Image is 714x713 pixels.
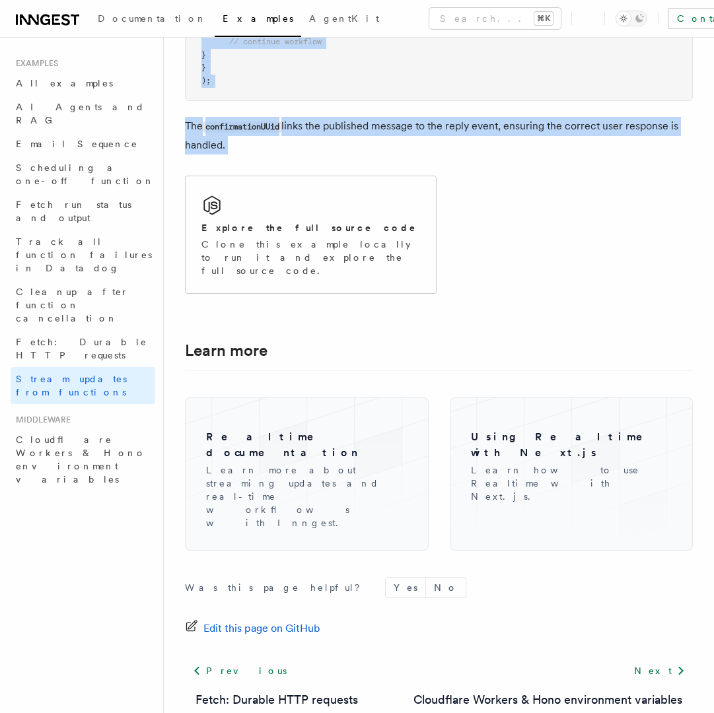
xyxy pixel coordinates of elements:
[11,156,155,193] a: Scheduling a one-off function
[11,230,155,280] a: Track all function failures in Datadog
[386,578,425,597] button: Yes
[16,78,113,88] span: All examples
[426,578,466,597] button: No
[206,463,408,529] p: Learn more about streaming updates and real-time workflows with Inngest.
[11,95,155,132] a: AI Agents and RAG
[203,619,320,638] span: Edit this page on GitHub
[11,415,71,425] span: Middleware
[616,11,647,26] button: Toggle dark mode
[98,13,207,24] span: Documentation
[185,619,320,638] a: Edit this page on GitHub
[16,374,127,397] span: Stream updates from functions
[196,408,418,540] a: Realtime documentationLearn more about streaming updates and real-time workflows with Inngest.
[16,199,131,223] span: Fetch run status and output
[185,581,369,594] p: Was this page helpful?
[309,13,379,24] span: AgentKit
[201,50,206,59] span: }
[16,162,155,186] span: Scheduling a one-off function
[301,4,387,36] a: AgentKit
[11,428,155,491] a: Cloudflare Workers & Hono environment variables
[626,659,693,683] a: Next
[201,238,420,277] p: Clone this example locally to run it and explore the full source code.
[215,4,301,37] a: Examples
[16,236,152,273] span: Track all function failures in Datadog
[16,337,147,360] span: Fetch: Durable HTTP requests
[11,193,155,230] a: Fetch run status and output
[185,176,437,294] a: Explore the full source codeClone this example locally to run it and explore the full source code.
[16,287,129,323] span: Cleanup after function cancellation
[229,37,322,46] span: // continue workflow
[11,330,155,367] a: Fetch: Durable HTTP requests
[11,367,155,404] a: Stream updates from functions
[16,434,146,485] span: Cloudflare Workers & Hono environment variables
[16,102,145,125] span: AI Agents and RAG
[11,58,58,69] span: Examples
[206,429,408,461] h3: Realtime documentation
[16,139,138,149] span: Email Sequence
[534,12,553,25] kbd: ⌘K
[90,4,215,36] a: Documentation
[196,691,358,709] a: Fetch: Durable HTTP requests
[203,121,281,133] code: confirmationUUid
[201,63,206,72] span: }
[223,13,293,24] span: Examples
[11,280,155,330] a: Cleanup after function cancellation
[413,691,682,709] a: Cloudflare Workers & Hono environment variables
[185,341,268,360] a: Learn more
[201,221,417,234] h2: Explore the full source code
[201,76,211,85] span: );
[185,659,294,683] a: Previous
[11,132,155,156] a: Email Sequence
[429,8,561,29] button: Search...⌘K
[471,429,672,461] h3: Using Realtime with Next.js
[11,71,155,95] a: All examples
[185,117,693,154] p: The links the published message to the reply event, ensuring the correct user response is handled.
[460,408,683,514] a: Using Realtime with Next.jsLearn how to use Realtime with Next.js.
[471,463,672,503] p: Learn how to use Realtime with Next.js.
